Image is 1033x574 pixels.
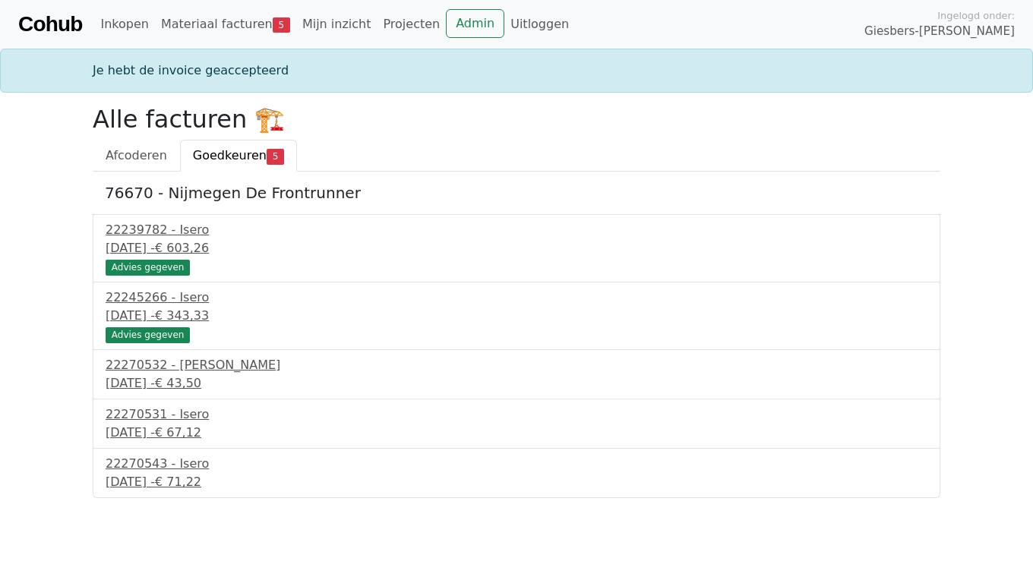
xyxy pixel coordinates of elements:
div: [DATE] - [106,239,927,257]
span: 5 [267,149,284,164]
h5: 76670 - Nijmegen De Frontrunner [105,184,928,202]
a: Afcoderen [93,140,180,172]
div: 22270531 - Isero [106,405,927,424]
span: Ingelogd onder: [937,8,1015,23]
span: € 343,33 [155,308,209,323]
div: 22270532 - [PERSON_NAME] [106,356,927,374]
a: Uitloggen [504,9,575,39]
div: [DATE] - [106,424,927,442]
a: 22270532 - [PERSON_NAME][DATE] -€ 43,50 [106,356,927,393]
a: 22270543 - Isero[DATE] -€ 71,22 [106,455,927,491]
div: [DATE] - [106,374,927,393]
div: [DATE] - [106,307,927,325]
div: Advies gegeven [106,327,190,342]
a: Projecten [377,9,446,39]
div: 22239782 - Isero [106,221,927,239]
span: € 67,12 [155,425,201,440]
a: Inkopen [94,9,154,39]
span: 5 [273,17,290,33]
h2: Alle facturen 🏗️ [93,105,940,134]
a: Cohub [18,6,82,43]
span: Goedkeuren [193,148,267,162]
div: Advies gegeven [106,260,190,275]
a: 22239782 - Isero[DATE] -€ 603,26 Advies gegeven [106,221,927,273]
a: Admin [446,9,504,38]
a: 22245266 - Isero[DATE] -€ 343,33 Advies gegeven [106,289,927,341]
a: 22270531 - Isero[DATE] -€ 67,12 [106,405,927,442]
span: Giesbers-[PERSON_NAME] [864,23,1015,40]
div: 22245266 - Isero [106,289,927,307]
span: € 71,22 [155,475,201,489]
span: € 43,50 [155,376,201,390]
a: Materiaal facturen5 [155,9,296,39]
div: Je hebt de invoice geaccepteerd [84,61,949,80]
span: Afcoderen [106,148,167,162]
a: Goedkeuren5 [180,140,297,172]
div: 22270543 - Isero [106,455,927,473]
div: [DATE] - [106,473,927,491]
a: Mijn inzicht [296,9,378,39]
span: € 603,26 [155,241,209,255]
